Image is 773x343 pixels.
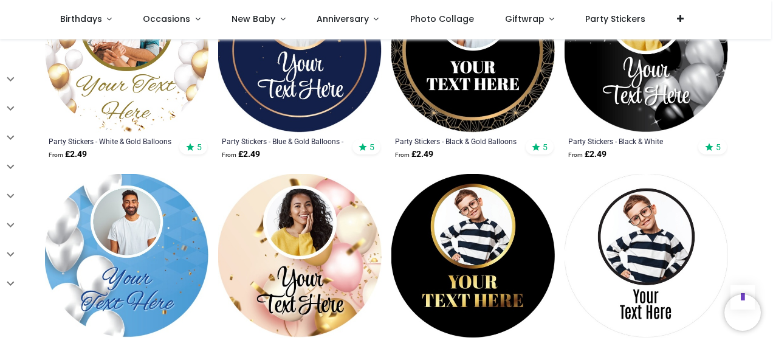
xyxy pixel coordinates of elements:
span: 5 [197,142,202,153]
img: Personalised Party Stickers - Pink & Gold Balloons - Custom Text - 1 Photo [218,174,382,338]
strong: £ 2.49 [222,148,260,161]
span: Occasions [143,13,190,25]
strong: £ 2.49 [568,148,606,161]
span: From [395,151,410,158]
span: Party Stickers [585,13,645,25]
img: Personalised Party Stickers - Black & Gold Design - Custom Text - 1 Photo [391,174,555,338]
span: From [49,151,63,158]
span: Birthdays [60,13,102,25]
span: 5 [369,142,374,153]
strong: £ 2.49 [49,148,87,161]
a: Party Stickers - Black & White Balloons - Custom Text [568,136,693,146]
strong: £ 2.49 [395,148,433,161]
img: Personalised Party Stickers - Plain Design - Custom Text - 1 Photo [565,174,728,338]
iframe: Brevo live chat [724,294,761,331]
span: New Baby [232,13,275,25]
span: Anniversary [317,13,369,25]
span: From [568,151,583,158]
a: Party Stickers - Black & Gold Balloons - Custom Text [395,136,520,146]
span: 5 [716,142,721,153]
img: Personalised Party Stickers - Blue & White Balloons - Custom Text - 1 Photo [45,174,208,338]
span: 5 [543,142,548,153]
span: Photo Collage [410,13,474,25]
span: From [222,151,236,158]
a: Party Stickers - Blue & Gold Balloons - Custom Text [222,136,346,146]
a: Party Stickers - White & Gold Balloons - Custom Text [49,136,173,146]
span: Giftwrap [505,13,545,25]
